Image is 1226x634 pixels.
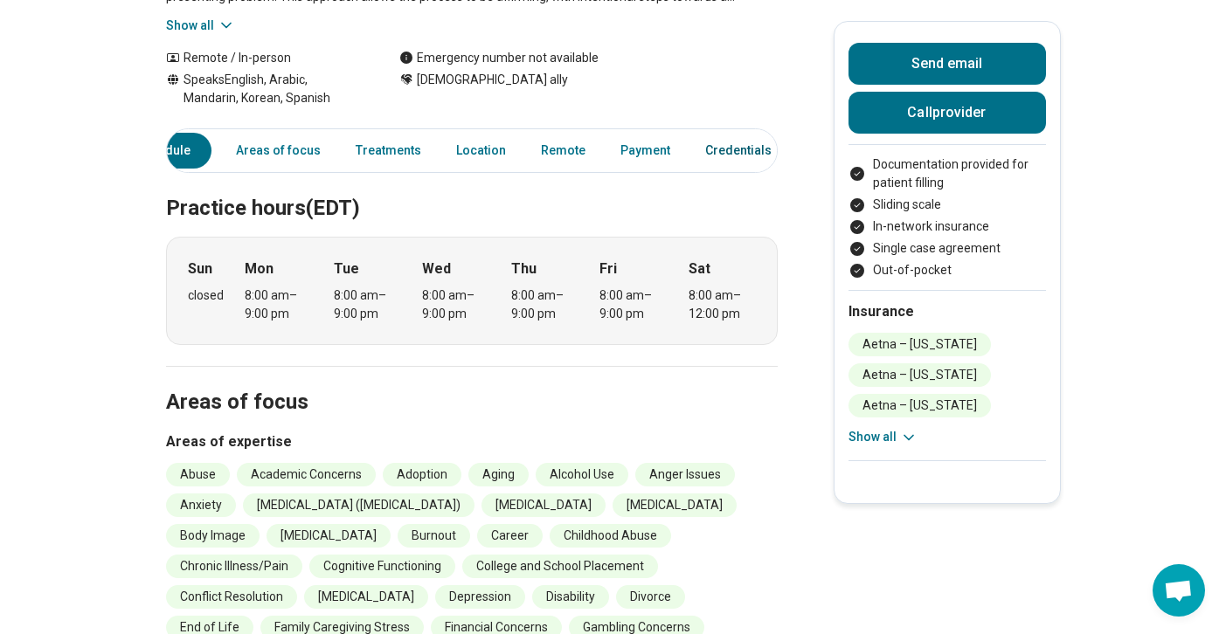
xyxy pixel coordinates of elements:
[166,463,230,486] li: Abuse
[435,585,525,609] li: Depression
[1153,564,1205,617] div: Open chat
[635,463,735,486] li: Anger Issues
[166,152,778,224] h2: Practice hours (EDT)
[849,196,1046,214] li: Sliding scale
[398,524,470,548] li: Burnout
[422,286,489,323] div: 8:00 am – 9:00 pm
[849,261,1046,279] li: Out-of-pocket
[304,585,428,609] li: [MEDICAL_DATA]
[334,286,401,323] div: 8:00 am – 9:00 pm
[166,431,778,452] h3: Areas of expertise
[511,258,537,279] strong: Thu
[345,133,432,169] a: Treatments
[695,133,782,169] a: Credentials
[616,585,685,609] li: Divorce
[166,49,364,67] div: Remote / In-person
[468,463,529,486] li: Aging
[849,155,1046,279] ul: Payment options
[849,155,1046,192] li: Documentation provided for patient filling
[550,524,671,548] li: Childhood Abuse
[849,363,991,387] li: Aetna – [US_STATE]
[309,555,455,578] li: Cognitive Functioning
[237,463,376,486] li: Academic Concerns
[245,258,274,279] strong: Mon
[166,555,302,578] li: Chronic Illness/Pain
[166,71,364,107] div: Speaks English, Arabic, Mandarin, Korean, Spanish
[225,133,331,169] a: Areas of focus
[689,258,710,279] strong: Sat
[446,133,516,169] a: Location
[477,524,543,548] li: Career
[599,258,617,279] strong: Fri
[849,217,1046,236] li: In-network insurance
[610,133,681,169] a: Payment
[511,286,578,323] div: 8:00 am – 9:00 pm
[849,239,1046,258] li: Single case agreement
[245,286,312,323] div: 8:00 am – 9:00 pm
[532,585,609,609] li: Disability
[481,493,606,517] li: [MEDICAL_DATA]
[536,463,628,486] li: Alcohol Use
[267,524,391,548] li: [MEDICAL_DATA]
[689,286,756,323] div: 8:00 am – 12:00 pm
[166,524,260,548] li: Body Image
[613,493,737,517] li: [MEDICAL_DATA]
[166,493,236,517] li: Anxiety
[188,286,224,305] div: closed
[188,258,212,279] strong: Sun
[599,286,667,323] div: 8:00 am – 9:00 pm
[399,49,599,67] div: Emergency number not available
[166,346,778,417] h2: Areas of focus
[417,71,568,89] span: [DEMOGRAPHIC_DATA] ally
[166,17,235,35] button: Show all
[849,92,1046,134] button: Callprovider
[383,463,461,486] li: Adoption
[530,133,596,169] a: Remote
[849,301,1046,322] h2: Insurance
[849,428,918,446] button: Show all
[422,258,451,279] strong: Wed
[462,555,658,578] li: College and School Placement
[849,333,991,356] li: Aetna – [US_STATE]
[166,237,778,345] div: When does the program meet?
[334,258,359,279] strong: Tue
[166,585,297,609] li: Conflict Resolution
[243,493,474,517] li: [MEDICAL_DATA] ([MEDICAL_DATA])
[849,43,1046,85] button: Send email
[849,394,991,417] li: Aetna – [US_STATE]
